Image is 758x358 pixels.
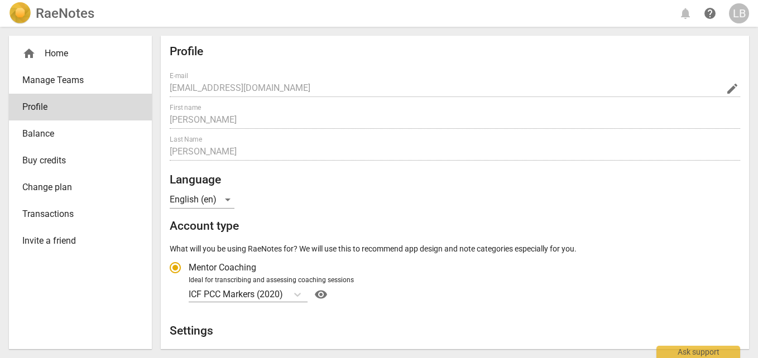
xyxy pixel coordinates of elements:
span: edit [726,82,739,95]
a: LogoRaeNotes [9,2,94,25]
button: Help [312,286,330,303]
div: Account type [170,254,740,303]
span: Invite a friend [22,234,129,248]
a: Balance [9,120,152,147]
a: Invite a friend [9,228,152,254]
button: Change Email [725,81,740,96]
h2: Profile [170,45,740,59]
div: English (en) [170,191,234,209]
div: Ideal for transcribing and assessing coaching sessions [189,275,737,286]
span: Profile [22,100,129,114]
label: Last Name [170,136,202,143]
span: Buy credits [22,154,129,167]
span: home [22,47,36,60]
input: Ideal for transcribing and assessing coaching sessionsICF PCC Markers (2020)Help [284,289,286,299]
label: E-mail [170,72,188,79]
h2: Account type [170,219,740,233]
span: Change plan [22,181,129,194]
div: Home [22,47,129,60]
div: Ask support [656,346,740,358]
label: First name [170,104,201,111]
h2: Settings [170,324,740,338]
span: Transactions [22,207,129,221]
h2: RaeNotes [36,6,94,21]
span: visibility [312,288,330,301]
div: Home [9,40,152,67]
img: Logo [9,2,31,25]
p: What will you be using RaeNotes for? We will use this to recommend app design and note categories... [170,243,740,255]
a: Manage Teams [9,67,152,94]
a: Change plan [9,174,152,201]
p: ICF PCC Markers (2020) [189,288,283,301]
a: Help [700,3,720,23]
span: help [703,7,717,20]
a: Transactions [9,201,152,228]
h2: Language [170,173,740,187]
a: Buy credits [9,147,152,174]
span: Balance [22,127,129,141]
a: Profile [9,94,152,120]
button: LB [729,3,749,23]
span: Mentor Coaching [189,261,256,274]
span: Manage Teams [22,74,129,87]
a: Help [308,286,330,303]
